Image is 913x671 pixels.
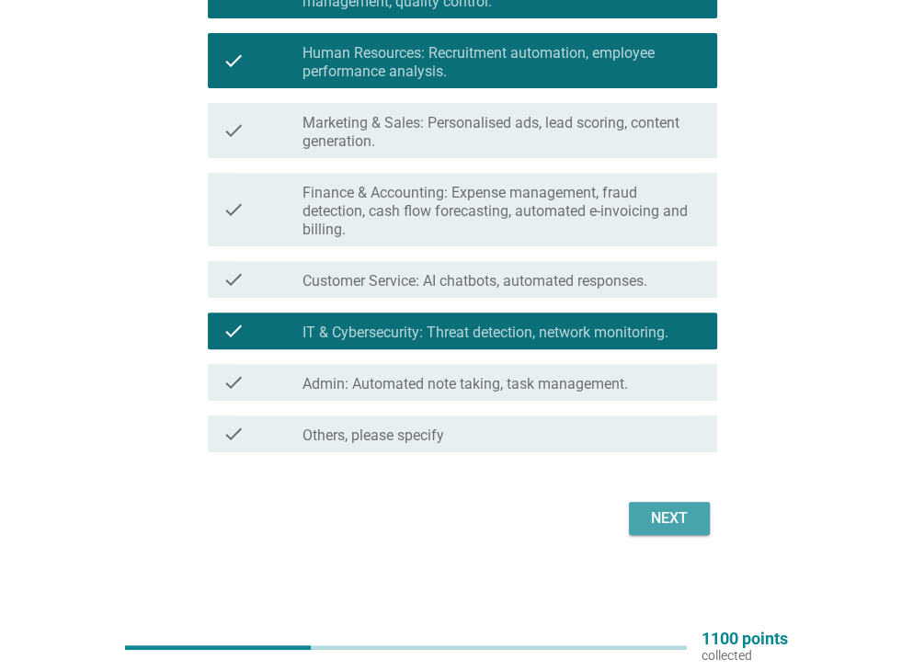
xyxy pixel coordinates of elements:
[702,647,788,664] p: collected
[223,371,245,393] i: check
[302,272,647,290] label: Customer Service: AI chatbots, automated responses.
[302,114,702,151] label: Marketing & Sales: Personalised ads, lead scoring, content generation.
[629,502,710,535] button: Next
[223,423,245,445] i: check
[702,631,788,647] p: 1100 points
[223,110,245,151] i: check
[302,324,668,342] label: IT & Cybersecurity: Threat detection, network monitoring.
[302,426,444,445] label: Others, please specify
[223,40,245,81] i: check
[223,268,245,290] i: check
[223,320,245,342] i: check
[302,44,702,81] label: Human Resources: Recruitment automation, employee performance analysis.
[302,184,702,239] label: Finance & Accounting: Expense management, fraud detection, cash flow forecasting, automated e-inv...
[644,507,695,529] div: Next
[302,375,628,393] label: Admin: Automated note taking, task management.
[223,180,245,239] i: check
